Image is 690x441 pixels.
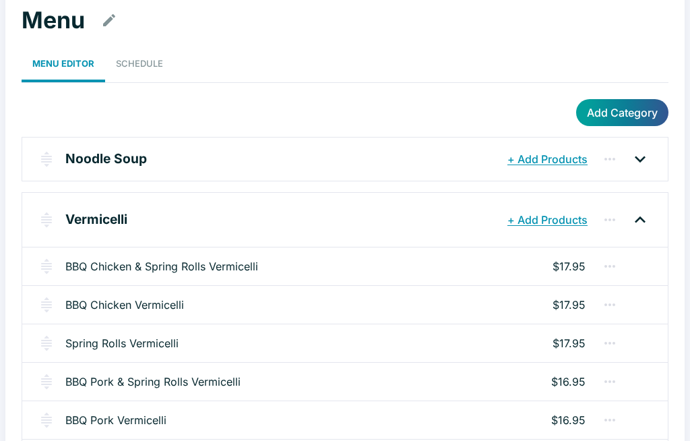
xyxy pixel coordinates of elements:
[38,297,55,313] img: drag-handle.svg
[22,138,668,181] div: Noodle Soup+ Add Products
[38,151,55,167] img: drag-handle.svg
[38,335,55,351] img: drag-handle.svg
[65,210,127,229] p: Vermicelli
[551,374,586,390] p: $16.95
[504,147,591,171] button: + Add Products
[38,412,55,428] img: drag-handle.svg
[65,149,147,169] p: Noodle Soup
[38,212,55,228] img: drag-handle.svg
[553,297,586,313] p: $17.95
[65,335,179,351] a: Spring Rolls Vermicelli
[551,412,586,428] p: $16.95
[553,335,586,351] p: $17.95
[65,374,241,390] a: BBQ Pork & Spring Rolls Vermicelli
[22,6,85,34] h1: Menu
[504,208,591,232] button: + Add Products
[38,374,55,390] img: drag-handle.svg
[22,45,105,82] a: Menu Editor
[22,193,668,247] div: Vermicelli+ Add Products
[65,297,184,313] a: BBQ Chicken Vermicelli
[553,258,586,274] p: $17.95
[65,258,258,274] a: BBQ Chicken & Spring Rolls Vermicelli
[65,412,166,428] a: BBQ Pork Vermicelli
[576,99,668,126] button: Add Category
[105,45,174,82] a: Schedule
[38,258,55,274] img: drag-handle.svg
